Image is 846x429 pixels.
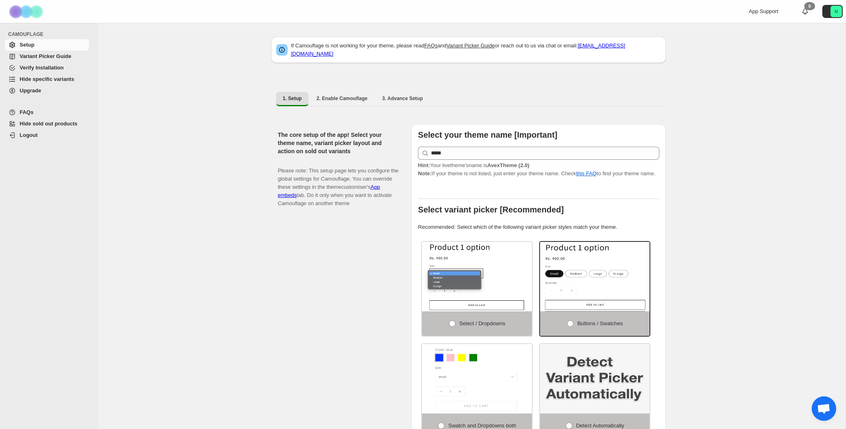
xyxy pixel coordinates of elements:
span: Variant Picker Guide [20,53,71,59]
b: Select your theme name [Important] [418,130,557,139]
h2: The core setup of the app! Select your theme name, variant picker layout and action on sold out v... [278,131,398,155]
span: Hide specific variants [20,76,74,82]
a: FAQs [424,42,438,49]
img: Select / Dropdowns [422,242,532,311]
a: Variant Picker Guide [446,42,495,49]
img: Buttons / Swatches [540,242,650,311]
a: Upgrade [5,85,89,96]
span: CAMOUFLAGE [8,31,92,38]
a: FAQs [5,107,89,118]
a: Setup [5,39,89,51]
text: N [835,9,838,14]
span: Upgrade [20,87,41,94]
span: Select / Dropdowns [459,320,505,326]
span: Your live theme's name is [418,162,529,168]
span: Logout [20,132,38,138]
span: 2. Enable Camouflage [317,95,368,102]
span: Verify Installation [20,65,64,71]
strong: Hint: [418,162,430,168]
strong: AvexTheme (2.0) [487,162,529,168]
p: If Camouflage is not working for your theme, please read and or reach out to us via chat or email: [291,42,661,58]
a: Verify Installation [5,62,89,74]
b: Select variant picker [Recommended] [418,205,564,214]
span: Detect Automatically [576,422,624,429]
img: Camouflage [7,0,47,23]
span: 3. Advance Setup [382,95,423,102]
a: this FAQ [576,170,597,177]
img: Swatch and Dropdowns both [422,344,532,413]
p: Recommended: Select which of the following variant picker styles match your theme. [418,223,659,231]
span: Buttons / Swatches [577,320,623,326]
a: 0 [801,7,809,16]
div: 0 [804,2,815,10]
span: App Support [749,8,778,14]
span: FAQs [20,109,33,115]
span: Avatar with initials N [830,6,842,17]
div: Open chat [812,396,836,421]
span: Setup [20,42,34,48]
span: Swatch and Dropdowns both [448,422,516,429]
a: Variant Picker Guide [5,51,89,62]
span: Hide sold out products [20,121,78,127]
strong: Note: [418,170,431,177]
a: Hide specific variants [5,74,89,85]
img: Detect Automatically [540,344,650,413]
p: Please note: This setup page lets you configure the global settings for Camouflage. You can overr... [278,159,398,208]
a: Logout [5,130,89,141]
button: Avatar with initials N [822,5,843,18]
span: 1. Setup [283,95,302,102]
p: If your theme is not listed, just enter your theme name. Check to find your theme name. [418,161,659,178]
a: Hide sold out products [5,118,89,130]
